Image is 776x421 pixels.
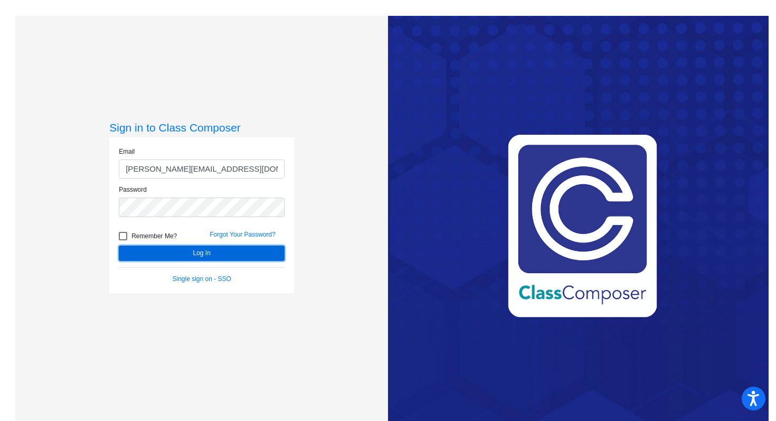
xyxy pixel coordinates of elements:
label: Email [119,147,135,156]
label: Password [119,185,147,194]
span: Remember Me? [131,230,177,242]
h3: Sign in to Class Composer [109,121,294,134]
button: Log In [119,246,285,261]
a: Forgot Your Password? [210,231,276,238]
a: Single sign on - SSO [173,275,231,283]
